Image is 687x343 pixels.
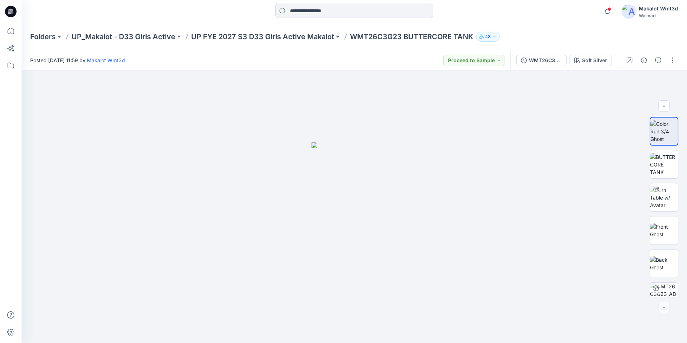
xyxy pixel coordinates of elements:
[639,13,678,18] div: Walmart
[30,32,56,42] a: Folders
[638,55,650,66] button: Details
[582,56,607,64] div: Soft Silver
[350,32,473,42] p: WMT26C3G23 BUTTERCORE TANK
[312,142,397,343] img: eyJhbGciOiJIUzI1NiIsImtpZCI6IjAiLCJzbHQiOiJzZXMiLCJ0eXAiOiJKV1QifQ.eyJkYXRhIjp7InR5cGUiOiJzdG9yYW...
[650,223,678,238] img: Front Ghost
[485,33,491,41] p: 48
[650,283,678,311] img: WMT26C3G23_ADM_BUTTERCORE TANK Soft Silver
[650,120,678,143] img: Color Run 3/4 Ghost
[650,256,678,271] img: Back Ghost
[650,186,678,209] img: Turn Table w/ Avatar
[30,56,125,64] span: Posted [DATE] 11:59 by
[72,32,175,42] a: UP_Makalot - D33 Girls Active
[476,32,500,42] button: 48
[622,4,636,19] img: avatar
[650,153,678,176] img: BUTTERCORE TANK
[191,32,334,42] a: UP FYE 2027 S3 D33 Girls Active Makalot
[87,57,125,63] a: Makalot Wmt3d
[639,4,678,13] div: Makalot Wmt3d
[570,55,612,66] button: Soft Silver
[516,55,567,66] button: WMT26C3G23_ADM_BUTTERCORE TANK
[529,56,562,64] div: WMT26C3G23_ADM_BUTTERCORE TANK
